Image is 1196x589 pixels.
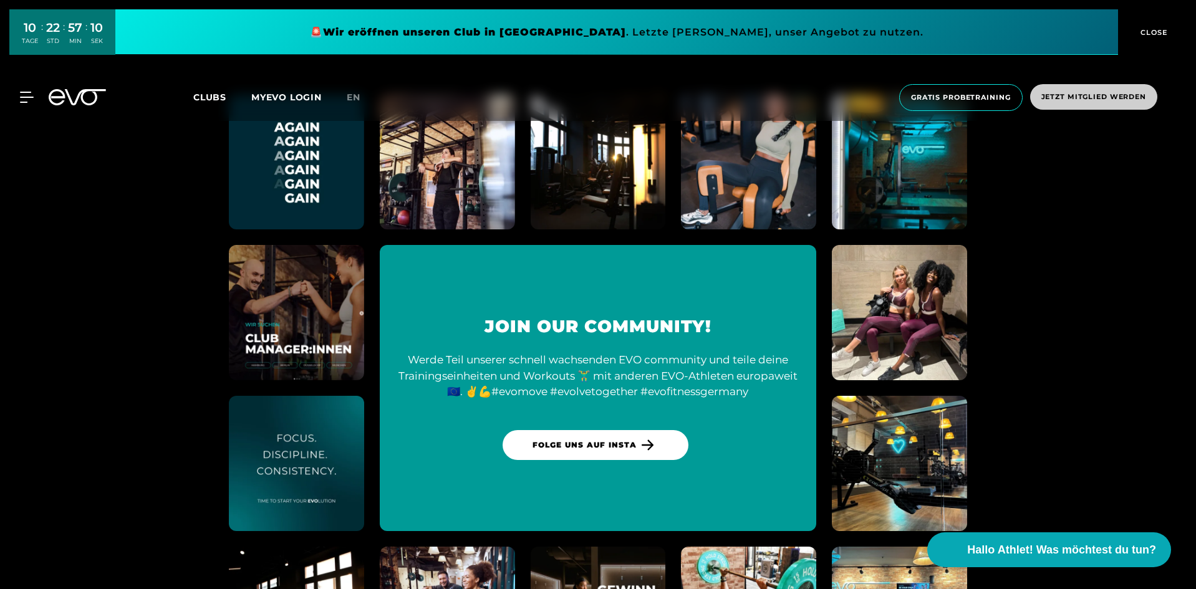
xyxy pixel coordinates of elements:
[85,20,87,53] div: :
[531,95,666,230] img: evofitness instagram
[41,20,43,53] div: :
[395,352,801,400] div: Werde Teil unserer schnell wachsenden EVO community und teile deine Trainingseinheiten und Workou...
[229,396,364,531] img: evofitness instagram
[229,95,364,230] img: evofitness instagram
[895,84,1026,111] a: Gratis Probetraining
[68,19,82,37] div: 57
[911,92,1011,103] span: Gratis Probetraining
[967,542,1156,558] span: Hallo Athlet! Was möchtest du tun?
[68,37,82,45] div: MIN
[229,245,364,380] img: evofitness instagram
[1041,92,1146,102] span: Jetzt Mitglied werden
[395,316,801,337] h3: Join our Community!
[22,37,38,45] div: TAGE
[832,95,967,230] img: evofitness instagram
[46,37,60,45] div: STD
[347,92,360,103] span: en
[503,430,688,460] a: FOLGE UNS AUF INSTA
[347,90,375,105] a: en
[380,95,515,230] img: evofitness instagram
[832,245,967,380] img: evofitness instagram
[63,20,65,53] div: :
[193,92,226,103] span: Clubs
[251,92,322,103] a: MYEVO LOGIN
[193,91,251,103] a: Clubs
[1026,84,1161,111] a: Jetzt Mitglied werden
[1137,27,1168,38] span: CLOSE
[681,95,816,230] img: evofitness instagram
[22,19,38,37] div: 10
[927,532,1171,567] button: Hallo Athlet! Was möchtest du tun?
[832,396,967,531] img: evofitness instagram
[90,37,103,45] div: SEK
[1118,9,1187,55] button: CLOSE
[46,19,60,37] div: 22
[90,19,103,37] div: 10
[533,439,636,451] span: FOLGE UNS AUF INSTA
